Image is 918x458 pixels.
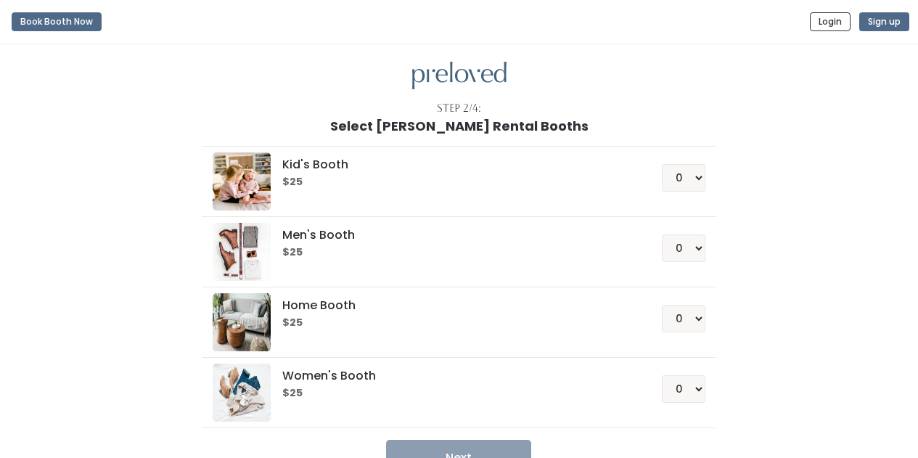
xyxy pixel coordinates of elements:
[213,223,271,281] img: preloved logo
[282,229,627,242] h5: Men's Booth
[282,388,627,399] h6: $25
[859,12,909,31] button: Sign up
[437,101,481,116] div: Step 2/4:
[12,12,102,31] button: Book Booth Now
[213,364,271,422] img: preloved logo
[282,176,627,188] h6: $25
[282,299,627,312] h5: Home Booth
[282,158,627,171] h5: Kid's Booth
[330,119,589,134] h1: Select [PERSON_NAME] Rental Booths
[810,12,851,31] button: Login
[282,317,627,329] h6: $25
[213,152,271,210] img: preloved logo
[282,247,627,258] h6: $25
[213,293,271,351] img: preloved logo
[412,62,507,90] img: preloved logo
[12,6,102,38] a: Book Booth Now
[282,369,627,383] h5: Women's Booth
